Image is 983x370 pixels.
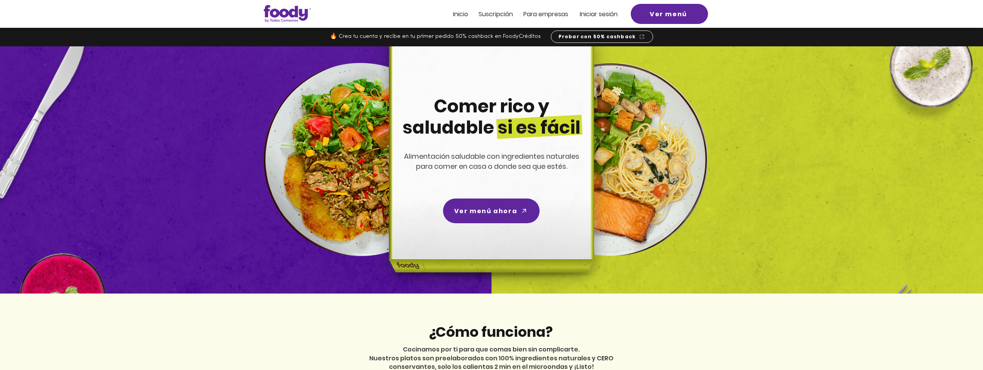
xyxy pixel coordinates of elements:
a: Para empresas [523,11,568,17]
span: Iniciar sesión [580,10,618,19]
span: Ver menú [650,9,687,19]
span: Suscripción [479,10,513,19]
span: Alimentación saludable con ingredientes naturales para comer en casa o donde sea que estés. [404,151,579,171]
span: Probar con 50% cashback [559,33,636,40]
a: Suscripción [479,11,513,17]
a: Inicio [453,11,468,17]
span: ra empresas [531,10,568,19]
img: left-dish-compress.png [264,63,457,256]
a: Iniciar sesión [580,11,618,17]
a: Ver menú [631,4,708,24]
img: Logo_Foody V2.0.0 (3).png [264,5,311,22]
span: Ver menú ahora [454,206,517,216]
span: Cocinamos por ti para que comas bien sin complicarte. [403,345,580,354]
a: Ver menú ahora [443,199,540,223]
a: Probar con 50% cashback [551,31,653,43]
span: Comer rico y saludable si es fácil [402,94,581,140]
span: 🔥 Crea tu cuenta y recibe en tu primer pedido 50% cashback en FoodyCréditos [330,34,541,39]
span: Pa [523,10,531,19]
span: Inicio [453,10,468,19]
span: ¿Cómo funciona? [428,322,553,342]
img: headline-center-compress.png [367,46,613,294]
